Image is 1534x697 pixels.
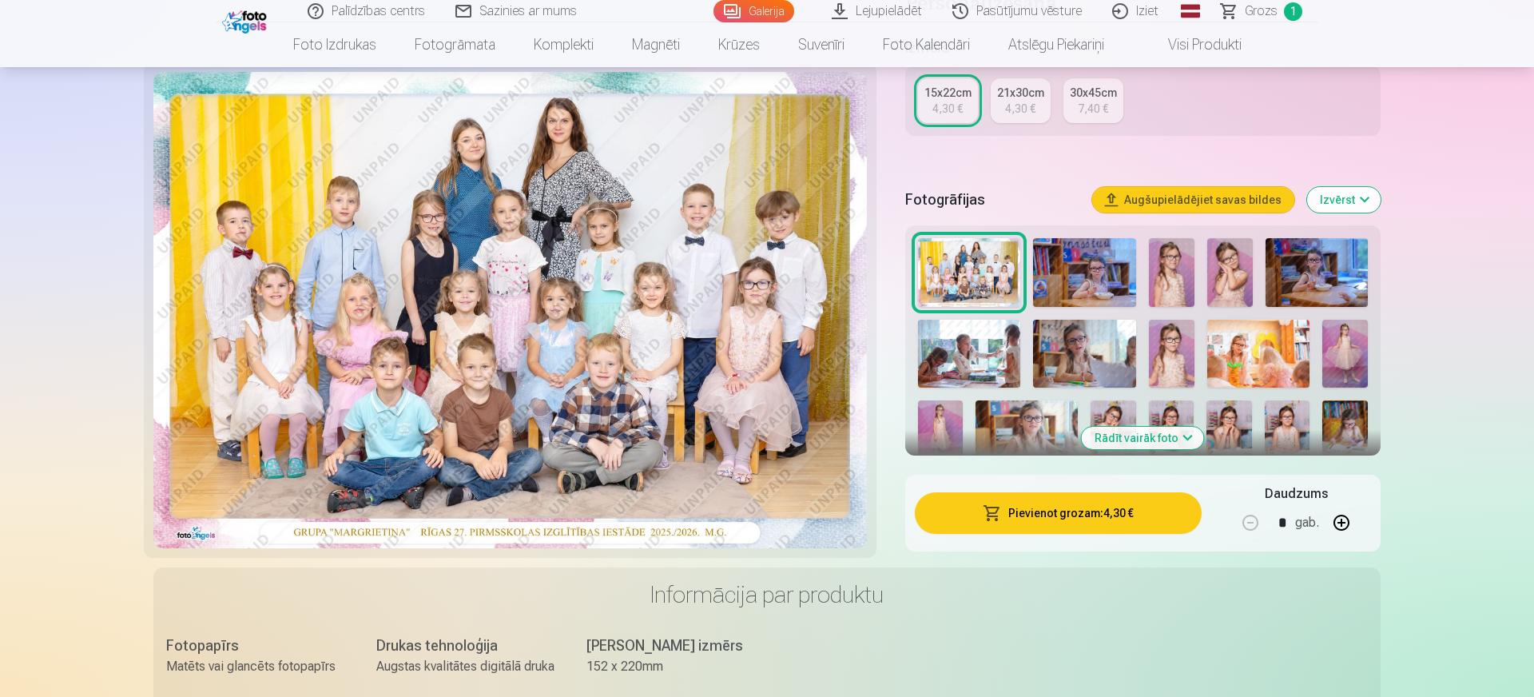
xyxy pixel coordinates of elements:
[222,6,271,34] img: /fa1
[997,85,1044,101] div: 21x30cm
[1078,101,1108,117] div: 7,40 €
[1005,101,1035,117] div: 4,30 €
[779,22,864,67] a: Suvenīri
[1295,504,1319,542] div: gab.
[924,85,972,101] div: 15x22cm
[515,22,613,67] a: Komplekti
[395,22,515,67] a: Fotogrāmata
[1307,187,1381,213] button: Izvērst
[1265,484,1328,504] h5: Daudzums
[166,657,344,676] div: Matēts vai glancēts fotopapīrs
[1284,2,1302,21] span: 1
[376,635,554,657] div: Drukas tehnoloģija
[166,580,1368,609] h3: Informācija par produktu
[989,22,1123,67] a: Atslēgu piekariņi
[274,22,395,67] a: Foto izdrukas
[1123,22,1261,67] a: Visi produkti
[699,22,779,67] a: Krūzes
[915,492,1202,534] button: Pievienot grozam:4,30 €
[918,78,978,123] a: 15x22cm4,30 €
[991,78,1051,123] a: 21x30cm4,30 €
[166,635,344,657] div: Fotopapīrs
[864,22,989,67] a: Foto kalendāri
[586,635,765,657] div: [PERSON_NAME] izmērs
[1245,2,1278,21] span: Grozs
[586,657,765,676] div: 152 x 220mm
[1082,427,1204,449] button: Rādīt vairāk foto
[932,101,963,117] div: 4,30 €
[376,657,554,676] div: Augstas kvalitātes digitālā druka
[613,22,699,67] a: Magnēti
[1063,78,1123,123] a: 30x45cm7,40 €
[905,189,1079,211] h5: Fotogrāfijas
[1070,85,1117,101] div: 30x45cm
[1092,187,1294,213] button: Augšupielādējiet savas bildes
